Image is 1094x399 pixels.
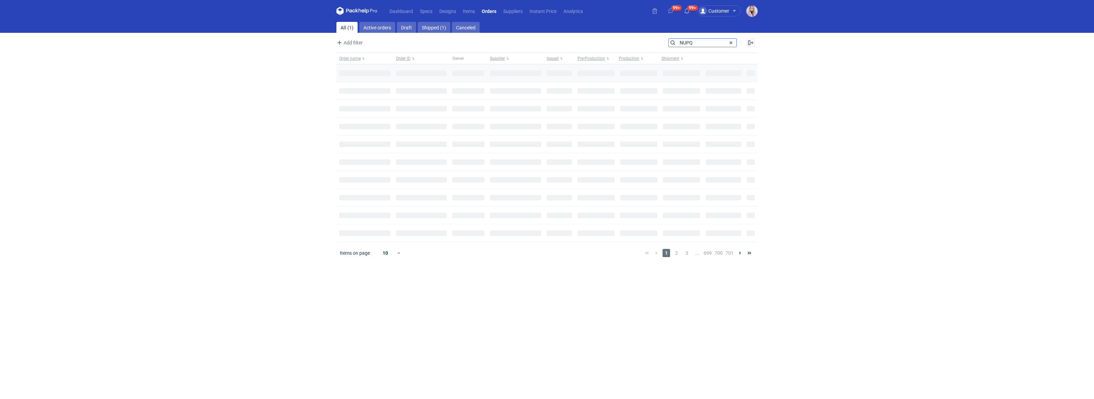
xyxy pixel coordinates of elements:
span: Order ID [396,56,411,61]
span: ... [693,249,701,257]
button: Issued [544,53,575,64]
a: Designs [436,7,459,15]
span: Issued [547,56,559,61]
span: Production [619,56,639,61]
span: 699 [704,249,712,257]
button: Supplier [487,53,544,64]
button: Order ID [393,53,450,64]
a: Canceled [452,22,480,33]
a: All (1) [336,22,358,33]
div: 10 [374,248,397,258]
span: Pre-Production [577,56,605,61]
a: Shipped (1) [418,22,450,33]
a: Orders [478,7,500,15]
button: Customer [697,5,746,16]
a: Analytics [560,7,586,15]
span: Shipment [662,56,679,61]
a: Suppliers [500,7,526,15]
span: Owner [452,56,464,61]
span: Items on page [340,250,370,256]
button: Add filter [335,39,363,47]
span: Supplier [490,56,505,61]
a: Draft [397,22,416,33]
button: Shipment [660,53,703,64]
a: Items [459,7,478,15]
a: Dashboard [386,7,416,15]
span: 700 [715,249,723,257]
div: Customer [699,7,729,15]
button: 99+ [665,5,676,16]
button: Production [617,53,660,64]
input: Search [669,39,736,47]
a: Specs [416,7,436,15]
svg: Packhelp Pro [336,7,377,15]
span: 3 [683,249,691,257]
span: 701 [725,249,734,257]
button: 99+ [681,5,692,16]
a: Instant Price [526,7,560,15]
span: 2 [673,249,680,257]
span: 1 [663,249,670,257]
button: Pre-Production [575,53,617,64]
a: Active orders [359,22,395,33]
img: Klaudia Wiśniewska [746,5,758,17]
span: Order name [339,56,361,61]
button: Order name [336,53,393,64]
